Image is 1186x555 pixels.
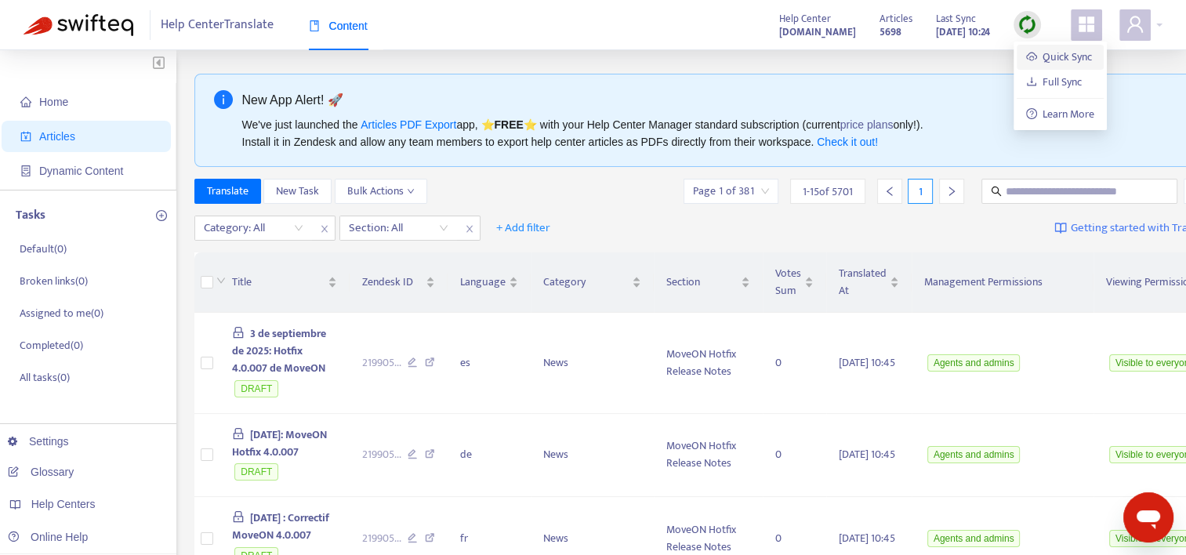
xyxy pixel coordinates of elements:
td: MoveON Hotfix Release Notes [654,313,763,414]
button: Bulk Actionsdown [335,179,427,204]
span: user [1126,15,1144,34]
p: Broken links ( 0 ) [20,273,88,289]
span: Agents and admins [927,354,1021,372]
strong: [DATE] 10:24 [936,24,990,41]
span: Home [39,96,68,108]
span: down [216,276,226,285]
td: News [531,313,654,414]
span: Articles [880,10,912,27]
button: + Add filter [484,216,562,241]
a: Check it out! [817,136,878,148]
span: DRAFT [234,380,278,397]
span: 219905 ... [362,446,401,463]
span: container [20,165,31,176]
span: [DATE] 10:45 [839,529,895,547]
a: [DOMAIN_NAME] [779,23,856,41]
span: 1 - 15 of 5701 [803,183,853,200]
td: 0 [763,414,826,498]
iframe: Button to launch messaging window [1123,492,1173,542]
th: Management Permissions [912,252,1094,313]
a: Full Sync [1026,73,1083,91]
a: Quick Sync [1026,48,1093,66]
th: Votes Sum [763,252,826,313]
span: Help Center [779,10,831,27]
span: 3 de septiembre de 2025: Hotfix 4.0.007 de MoveON [232,325,327,377]
img: sync.dc5367851b00ba804db3.png [1017,15,1037,34]
button: New Task [263,179,332,204]
span: Help Center Translate [161,10,274,40]
span: lock [232,510,245,523]
b: FREE [494,118,523,131]
span: lock [232,326,245,339]
span: Section [666,274,738,291]
td: es [448,313,531,414]
td: 0 [763,313,826,414]
span: Title [232,274,325,291]
span: + Add filter [496,219,550,238]
button: Translate [194,179,261,204]
div: 1 [908,179,933,204]
p: Tasks [16,206,45,225]
strong: 5698 [880,24,901,41]
a: Glossary [8,466,74,478]
span: home [20,96,31,107]
span: right [946,186,957,197]
span: Category [543,274,629,291]
span: Help Centers [31,498,96,510]
td: de [448,414,531,498]
span: info-circle [214,90,233,109]
th: Title [219,252,350,313]
td: MoveON Hotfix Release Notes [654,414,763,498]
div: We've just launched the app, ⭐ ⭐️ with your Help Center Manager standard subscription (current on... [242,116,1181,151]
span: [DATE] 10:45 [839,354,895,372]
span: 219905 ... [362,530,401,547]
span: Translate [207,183,248,200]
th: Section [654,252,763,313]
span: [DATE]: MoveON Hotfix 4.0.007 [232,426,328,461]
span: left [884,186,895,197]
span: search [991,186,1002,197]
span: Last Sync [936,10,976,27]
span: New Task [276,183,319,200]
span: appstore [1077,15,1096,34]
th: Translated At [826,252,912,313]
a: price plans [840,118,894,131]
th: Zendesk ID [350,252,448,313]
p: Default ( 0 ) [20,241,67,257]
span: Agents and admins [927,446,1021,463]
a: question-circleLearn More [1026,105,1095,123]
strong: [DOMAIN_NAME] [779,24,856,41]
th: Category [531,252,654,313]
span: [DATE] 10:45 [839,445,895,463]
a: Articles PDF Export [361,118,456,131]
p: Assigned to me ( 0 ) [20,305,103,321]
p: Completed ( 0 ) [20,337,83,354]
span: lock [232,427,245,440]
span: Content [309,20,368,32]
img: image-link [1054,222,1067,234]
span: book [309,20,320,31]
span: account-book [20,131,31,142]
span: Votes Sum [775,265,801,299]
span: close [314,219,335,238]
th: Language [448,252,531,313]
span: Zendesk ID [362,274,423,291]
img: Swifteq [24,14,133,36]
p: All tasks ( 0 ) [20,369,70,386]
span: Language [460,274,506,291]
a: Settings [8,435,69,448]
div: New App Alert! 🚀 [242,90,1181,110]
span: Agents and admins [927,530,1021,547]
a: Online Help [8,531,88,543]
span: Dynamic Content [39,165,123,177]
span: [DATE] : Correctif MoveON 4.0.007 [232,509,330,544]
span: Translated At [839,265,887,299]
span: Bulk Actions [347,183,415,200]
span: 219905 ... [362,354,401,372]
span: plus-circle [156,210,167,221]
span: close [459,219,480,238]
span: down [407,187,415,195]
td: News [531,414,654,498]
span: Articles [39,130,75,143]
span: DRAFT [234,463,278,481]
